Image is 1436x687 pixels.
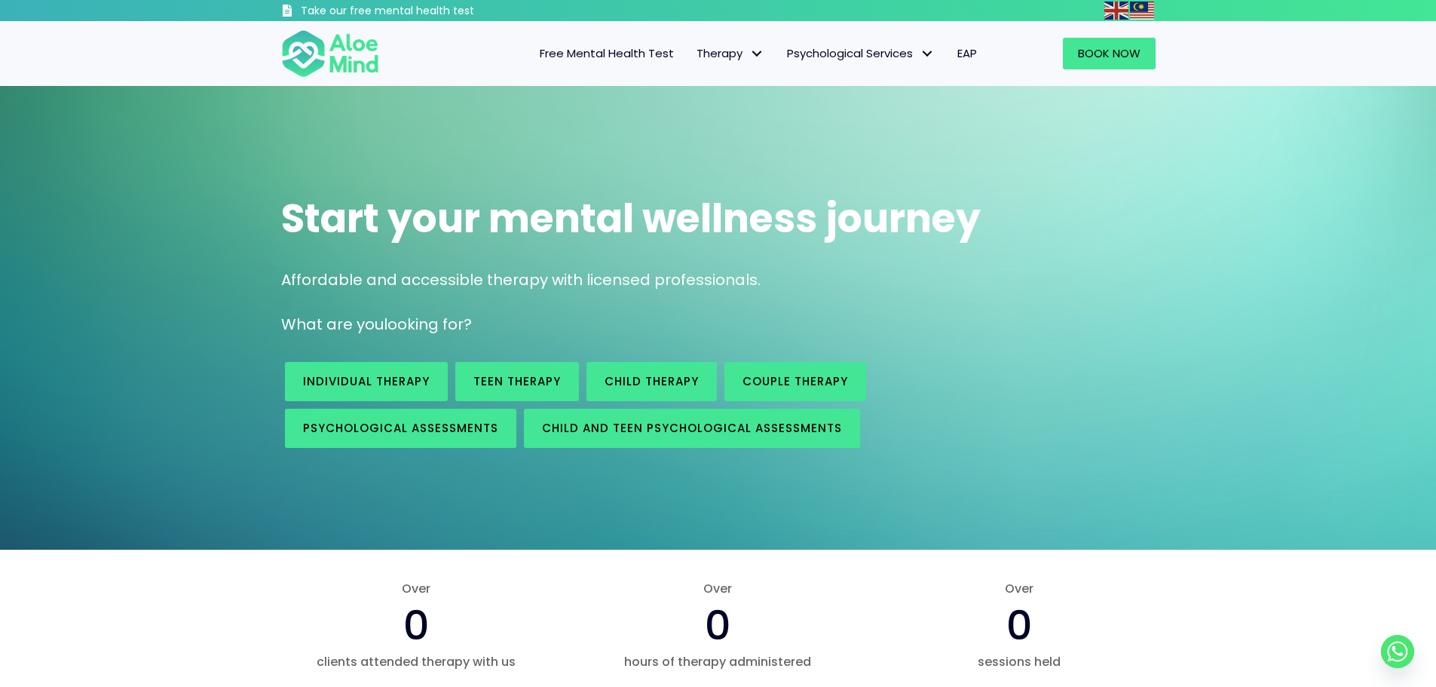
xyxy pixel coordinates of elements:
[303,420,498,436] span: Psychological assessments
[285,362,448,401] a: Individual therapy
[403,597,430,654] span: 0
[1078,45,1141,61] span: Book Now
[883,580,1155,597] span: Over
[582,653,853,670] span: hours of therapy administered
[281,4,555,21] a: Take our free mental health test
[524,409,860,448] a: Child and Teen Psychological assessments
[303,373,430,389] span: Individual therapy
[281,269,1156,291] p: Affordable and accessible therapy with licensed professionals.
[1130,2,1154,20] img: ms
[301,4,555,19] h3: Take our free mental health test
[384,314,472,335] span: looking for?
[473,373,561,389] span: Teen Therapy
[281,653,553,670] span: clients attended therapy with us
[399,38,988,69] nav: Menu
[742,373,848,389] span: Couple therapy
[1104,2,1128,20] img: en
[281,580,553,597] span: Over
[1381,635,1414,668] a: Whatsapp
[281,191,981,246] span: Start your mental wellness journey
[1130,2,1156,19] a: Malay
[776,38,946,69] a: Psychological ServicesPsychological Services: submenu
[586,362,717,401] a: Child Therapy
[946,38,988,69] a: EAP
[281,314,384,335] span: What are you
[917,43,938,65] span: Psychological Services: submenu
[746,43,768,65] span: Therapy: submenu
[724,362,866,401] a: Couple therapy
[542,420,842,436] span: Child and Teen Psychological assessments
[540,45,674,61] span: Free Mental Health Test
[1104,2,1130,19] a: English
[1006,597,1033,654] span: 0
[1063,38,1156,69] a: Book Now
[605,373,699,389] span: Child Therapy
[705,597,731,654] span: 0
[787,45,935,61] span: Psychological Services
[697,45,764,61] span: Therapy
[685,38,776,69] a: TherapyTherapy: submenu
[528,38,685,69] a: Free Mental Health Test
[957,45,977,61] span: EAP
[455,362,579,401] a: Teen Therapy
[285,409,516,448] a: Psychological assessments
[582,580,853,597] span: Over
[883,653,1155,670] span: sessions held
[281,29,379,78] img: Aloe mind Logo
